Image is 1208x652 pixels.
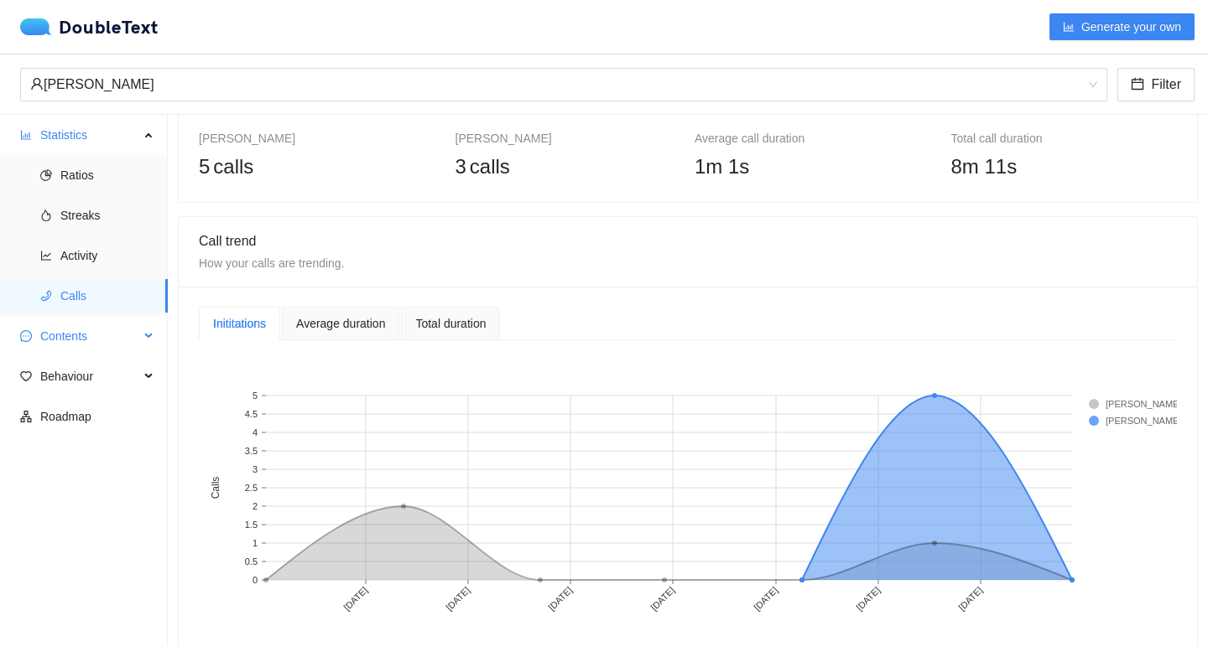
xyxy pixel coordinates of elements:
[253,464,258,474] text: 3
[245,556,258,567] text: 0.5
[546,585,574,613] text: [DATE]
[20,370,32,382] span: heart
[415,314,486,333] div: Total duration
[245,520,258,530] text: 1.5
[40,118,139,152] span: Statistics
[253,391,258,401] text: 5
[20,411,32,422] span: apartment
[20,18,59,35] img: logo
[30,69,1082,101] div: [PERSON_NAME]
[444,585,471,613] text: [DATE]
[199,129,425,147] div: [PERSON_NAME]
[213,314,266,333] div: Inititations
[1049,13,1195,40] button: bar-chartGenerate your own
[341,585,369,613] text: [DATE]
[648,585,676,613] text: [DATE]
[40,169,52,181] span: pie-chart
[199,256,345,270] span: How your calls are trending.
[695,151,749,183] span: 1m 1s
[60,279,154,313] span: Calls
[60,239,154,272] span: Activity
[30,77,44,91] span: user
[213,151,253,183] span: calls
[245,483,258,493] text: 2.5
[20,330,32,342] span: message
[245,446,258,456] text: 3.5
[199,155,210,178] span: 5
[30,69,1097,101] span: Timothy Bryce
[951,129,1178,147] div: Total call duration
[253,575,258,585] text: 0
[470,151,510,183] span: calls
[253,427,258,437] text: 4
[199,234,256,248] span: Call trend
[60,158,154,192] span: Ratios
[245,409,258,419] text: 4.5
[20,18,159,35] a: logoDoubleText
[40,319,139,353] span: Contents
[1131,77,1144,93] span: calendar
[20,129,32,141] span: bar-chart
[752,585,779,613] text: [DATE]
[60,199,154,232] span: Streaks
[956,585,984,613] text: [DATE]
[1081,18,1181,36] span: Generate your own
[40,290,52,302] span: phone
[40,360,139,393] span: Behaviour
[253,538,258,548] text: 1
[1117,68,1195,101] button: calendarFilter
[210,476,221,499] text: Calls
[40,400,154,433] span: Roadmap
[695,129,921,147] div: Average call duration
[20,18,159,35] div: DoubleText
[253,501,258,511] text: 2
[40,210,52,221] span: fire
[1151,74,1181,95] span: Filter
[296,314,385,333] div: Average duration
[40,250,52,261] span: line-chart
[1063,21,1075,34] span: bar-chart
[456,155,466,178] span: 3
[854,585,882,613] text: [DATE]
[951,151,1018,183] span: 8m 11s
[456,129,682,147] div: [PERSON_NAME]
[1049,20,1195,34] a: bar-chartGenerate your own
